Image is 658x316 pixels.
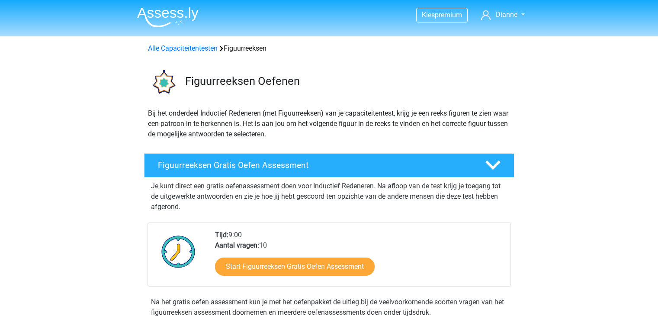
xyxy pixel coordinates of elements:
img: figuurreeksen [144,64,181,101]
a: Kiespremium [417,9,467,21]
b: Aantal vragen: [215,241,259,249]
span: Kies [422,11,435,19]
a: Figuurreeksen Gratis Oefen Assessment [141,153,518,177]
div: 9:00 10 [209,230,510,286]
div: Figuurreeksen [144,43,514,54]
a: Start Figuurreeksen Gratis Oefen Assessment [215,258,375,276]
h4: Figuurreeksen Gratis Oefen Assessment [158,160,471,170]
h3: Figuurreeksen Oefenen [185,74,507,88]
a: Alle Capaciteitentesten [148,44,218,52]
a: Dianne [478,10,528,20]
img: Klok [157,230,200,273]
p: Je kunt direct een gratis oefenassessment doen voor Inductief Redeneren. Na afloop van de test kr... [151,181,507,212]
span: premium [435,11,462,19]
p: Bij het onderdeel Inductief Redeneren (met Figuurreeksen) van je capaciteitentest, krijg je een r... [148,108,510,139]
img: Assessly [137,7,199,27]
span: Dianne [496,10,517,19]
b: Tijd: [215,231,228,239]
